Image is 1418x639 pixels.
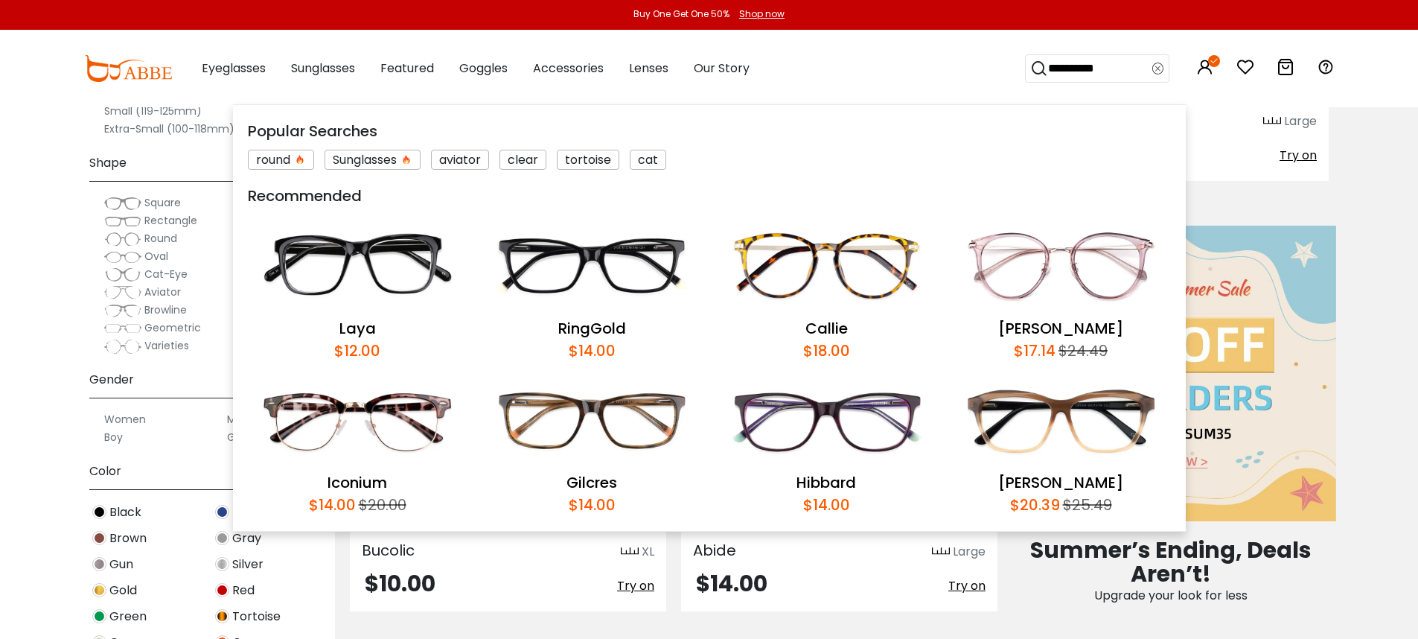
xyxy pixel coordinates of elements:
span: Black [109,503,141,521]
span: $10.00 [365,568,435,600]
a: Shop now [732,7,785,20]
button: Try on [617,573,654,600]
img: Cat-Eye.png [104,267,141,282]
img: Tortoise [215,609,229,623]
label: Small (119-125mm) [104,102,202,120]
img: Hibbard [717,369,936,472]
div: Sunglasses [325,150,421,170]
img: Callie [717,214,936,317]
label: Girl [227,428,243,446]
img: Silver [215,557,229,571]
div: $18.00 [803,340,850,362]
span: Abide [693,540,736,561]
img: Sonia [951,369,1171,472]
img: RingGold [482,214,702,317]
div: Buy One Get One 50% [633,7,729,21]
span: Red [232,582,255,600]
span: Bucolic [362,540,415,561]
span: Color [89,454,121,489]
img: Geometric.png [104,321,141,336]
img: Green [92,609,106,623]
img: Browline.png [104,303,141,318]
span: Square [144,195,181,210]
span: Varieties [144,338,189,353]
img: Naomi [951,214,1171,317]
span: Try on [617,577,654,594]
img: Brown [92,531,106,545]
div: aviator [431,150,489,170]
div: $14.00 [569,494,616,516]
div: clear [499,150,546,170]
div: $14.00 [803,494,850,516]
div: $24.49 [1055,340,1108,362]
span: Try on [948,577,986,594]
span: Shape [89,145,127,181]
span: Accessories [533,60,604,77]
div: XL [642,543,654,561]
span: Round [144,231,177,246]
span: Browline [144,302,187,317]
div: $14.00 [309,494,356,516]
div: $25.49 [1060,494,1112,516]
img: Gilcres [482,369,702,472]
span: Sunglasses [291,60,355,77]
span: Cat-Eye [144,267,188,282]
span: Tortoise [232,608,281,626]
div: $12.00 [334,340,380,362]
img: size ruler [1263,116,1281,127]
a: Iconium [328,472,387,493]
span: Oval [144,249,168,264]
span: Eyeglasses [202,60,266,77]
span: Gray [232,530,261,547]
div: $17.14 [1014,340,1055,362]
img: Gray [215,531,229,545]
img: Oval.png [104,249,141,264]
img: Rectangle.png [104,214,141,229]
span: Goggles [459,60,508,77]
span: Geometric [144,320,201,335]
label: Men [227,410,249,428]
a: Gilcres [566,472,617,493]
img: Aviator.png [104,285,141,300]
span: Try on [1280,147,1317,164]
span: Green [109,608,147,626]
span: Gold [109,582,137,600]
a: Laya [339,318,376,339]
span: Our Story [694,60,750,77]
div: $14.00 [569,340,616,362]
label: Women [104,410,146,428]
span: Aviator [144,284,181,299]
label: Boy [104,428,123,446]
label: Extra-Small (100-118mm) [104,120,234,138]
div: tortoise [557,150,619,170]
div: Recommended [248,185,1171,207]
span: Featured [380,60,434,77]
img: Gold [92,583,106,597]
button: Try on [1280,142,1317,169]
img: Gun [92,557,106,571]
a: RingGold [558,318,626,339]
a: [PERSON_NAME] [998,472,1123,493]
span: Lenses [629,60,668,77]
a: Hibbard [796,472,856,493]
span: Rectangle [144,213,197,228]
span: Silver [232,556,264,573]
span: Summer’s Ending, Deals Aren’t! [1030,534,1312,590]
img: size ruler [621,547,639,558]
img: Red [215,583,229,597]
span: Gender [89,362,134,398]
div: round [248,150,314,170]
img: size ruler [932,547,950,558]
span: $14.00 [696,568,767,600]
div: cat [630,150,666,170]
img: Varieties.png [104,339,141,355]
a: Callie [805,318,848,339]
a: [PERSON_NAME] [998,318,1123,339]
div: $20.00 [356,494,406,516]
img: Blue [215,505,229,519]
img: Laya [248,214,467,317]
span: Upgrade your look for less [1094,587,1248,604]
div: $20.39 [1010,494,1060,516]
img: abbeglasses.com [84,55,172,82]
button: Try on [948,573,986,600]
